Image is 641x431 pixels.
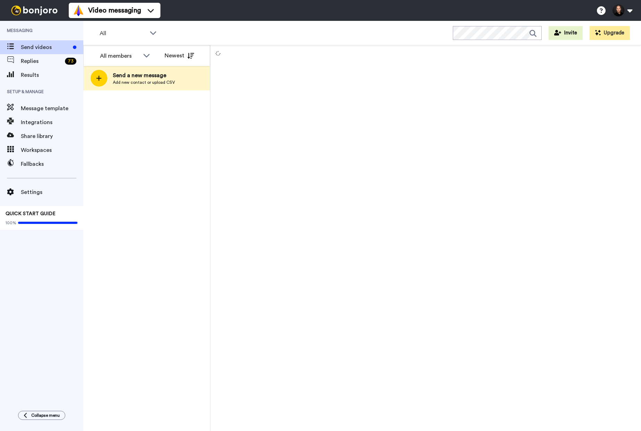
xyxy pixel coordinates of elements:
span: Integrations [21,118,83,127]
span: 100% [6,220,16,226]
span: QUICK START GUIDE [6,211,56,216]
span: Send a new message [113,71,175,80]
span: Results [21,71,83,79]
button: Upgrade [590,26,630,40]
span: All [100,29,146,38]
button: Collapse menu [18,411,65,420]
span: Workspaces [21,146,83,154]
img: bj-logo-header-white.svg [8,6,60,15]
span: Replies [21,57,62,65]
span: Message template [21,104,83,113]
img: vm-color.svg [73,5,84,16]
span: Share library [21,132,83,140]
span: Send videos [21,43,70,51]
div: All members [100,52,140,60]
span: Fallbacks [21,160,83,168]
button: Newest [159,49,199,63]
button: Invite [549,26,583,40]
span: Video messaging [88,6,141,15]
span: Settings [21,188,83,196]
span: Add new contact or upload CSV [113,80,175,85]
span: Collapse menu [31,413,60,418]
div: 73 [65,58,76,65]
